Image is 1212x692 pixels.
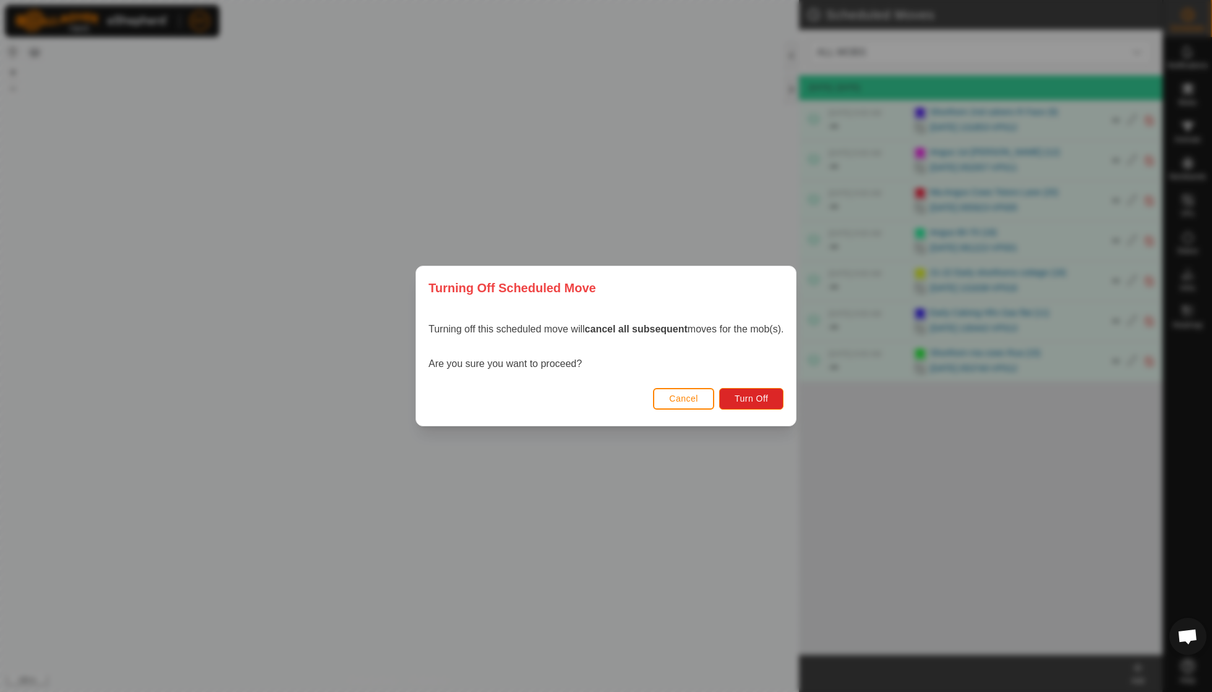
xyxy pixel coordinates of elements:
span: Cancel [669,394,698,403]
span: Turn Off [735,394,769,403]
strong: cancel all subsequent [584,324,687,334]
span: Turning Off Scheduled Move [429,279,596,297]
p: Are you sure you want to proceed? [429,357,783,371]
button: Cancel [653,388,714,410]
p: Turning off this scheduled move will moves for the mob(s). [429,322,783,337]
a: Open chat [1169,618,1206,655]
button: Turn Off [719,388,784,410]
